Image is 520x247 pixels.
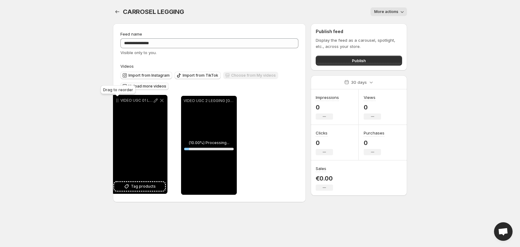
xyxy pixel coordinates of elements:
[175,72,221,79] button: Import from TikTok
[181,96,237,195] div: VIDEO UGC 2 LEGGING [GEOGRAPHIC_DATA](10.00%) Processing...10%
[316,37,402,49] p: Display the feed as a carousel, spotlight, etc., across your store.
[123,8,184,15] span: CARROSEL LEGGING
[131,183,156,190] span: Tag products
[112,95,167,194] div: VIDEO UGC 01 LEGGING [GEOGRAPHIC_DATA]Tag products
[364,104,381,111] p: 0
[374,9,398,14] span: More actions
[370,7,407,16] button: More actions
[113,7,122,16] button: Settings
[364,130,384,136] h3: Purchases
[316,28,402,35] h2: Publish feed
[316,139,333,147] p: 0
[316,130,327,136] h3: Clicks
[114,182,165,191] button: Tag products
[120,83,169,90] button: Upload more videos
[120,50,157,55] span: Visible only to you.
[316,104,339,111] p: 0
[364,139,384,147] p: 0
[183,73,218,78] span: Import from TikTok
[352,57,366,64] span: Publish
[120,72,172,79] button: Import from Instagram
[120,64,134,69] span: Videos
[316,175,333,182] p: €0.00
[184,98,234,103] p: VIDEO UGC 2 LEGGING [GEOGRAPHIC_DATA]
[316,94,339,100] h3: Impressions
[316,165,326,172] h3: Sales
[316,56,402,66] button: Publish
[128,84,166,89] span: Upload more videos
[128,73,170,78] span: Import from Instagram
[494,222,513,241] div: Open chat
[351,79,367,85] p: 30 days
[364,94,375,100] h3: Views
[120,32,142,36] span: Feed name
[120,98,153,103] p: VIDEO UGC 01 LEGGING [GEOGRAPHIC_DATA]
